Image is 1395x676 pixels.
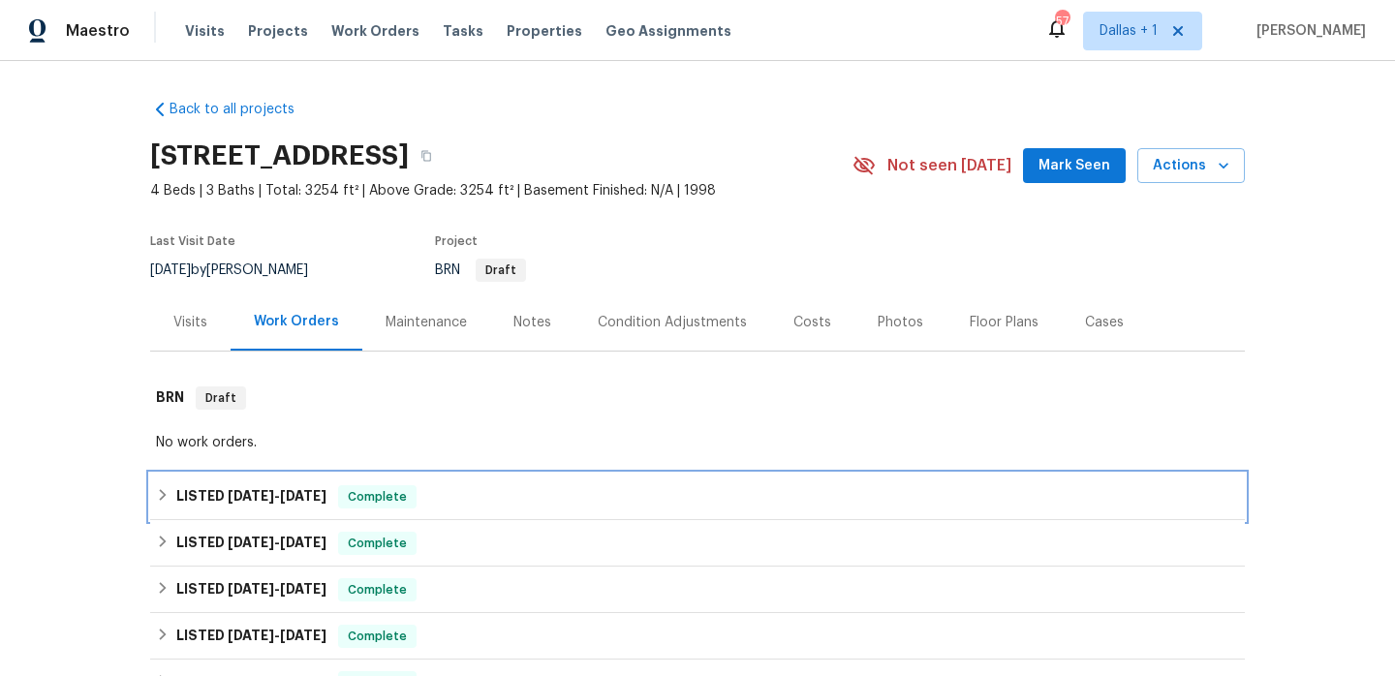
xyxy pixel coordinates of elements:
span: Project [435,235,478,247]
span: [DATE] [228,582,274,596]
div: Floor Plans [970,313,1038,332]
div: Visits [173,313,207,332]
div: Notes [513,313,551,332]
h6: BRN [156,386,184,410]
span: Draft [198,388,244,408]
span: Complete [340,580,415,599]
span: Dallas + 1 [1100,21,1158,41]
div: LISTED [DATE]-[DATE]Complete [150,520,1245,567]
h6: LISTED [176,532,326,555]
h2: [STREET_ADDRESS] [150,146,409,166]
span: BRN [435,263,526,277]
div: by [PERSON_NAME] [150,259,331,282]
h6: LISTED [176,485,326,508]
span: Properties [507,21,582,41]
span: Work Orders [331,21,419,41]
div: LISTED [DATE]-[DATE]Complete [150,567,1245,613]
span: Complete [340,487,415,507]
div: LISTED [DATE]-[DATE]Complete [150,613,1245,660]
button: Mark Seen [1023,148,1126,184]
div: Maintenance [386,313,467,332]
span: [DATE] [228,536,274,549]
span: Visits [185,21,225,41]
span: [DATE] [228,489,274,503]
span: Maestro [66,21,130,41]
span: Mark Seen [1038,154,1110,178]
div: Cases [1085,313,1124,332]
span: [DATE] [280,536,326,549]
span: Geo Assignments [605,21,731,41]
span: 4 Beds | 3 Baths | Total: 3254 ft² | Above Grade: 3254 ft² | Basement Finished: N/A | 1998 [150,181,852,200]
span: Tasks [443,24,483,38]
div: Photos [878,313,923,332]
div: Costs [793,313,831,332]
h6: LISTED [176,578,326,601]
span: - [228,582,326,596]
button: Copy Address [409,138,444,173]
a: Back to all projects [150,100,336,119]
span: - [228,489,326,503]
span: [DATE] [280,582,326,596]
div: BRN Draft [150,367,1245,429]
span: [PERSON_NAME] [1249,21,1366,41]
span: Draft [478,264,524,276]
button: Actions [1137,148,1245,184]
span: - [228,629,326,642]
span: [DATE] [280,489,326,503]
span: Not seen [DATE] [887,156,1011,175]
div: Work Orders [254,312,339,331]
div: LISTED [DATE]-[DATE]Complete [150,474,1245,520]
div: 57 [1055,12,1069,31]
div: Condition Adjustments [598,313,747,332]
span: Actions [1153,154,1229,178]
span: Last Visit Date [150,235,235,247]
span: Complete [340,534,415,553]
span: Projects [248,21,308,41]
span: [DATE] [228,629,274,642]
span: [DATE] [280,629,326,642]
span: - [228,536,326,549]
span: Complete [340,627,415,646]
h6: LISTED [176,625,326,648]
div: No work orders. [156,433,1239,452]
span: [DATE] [150,263,191,277]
